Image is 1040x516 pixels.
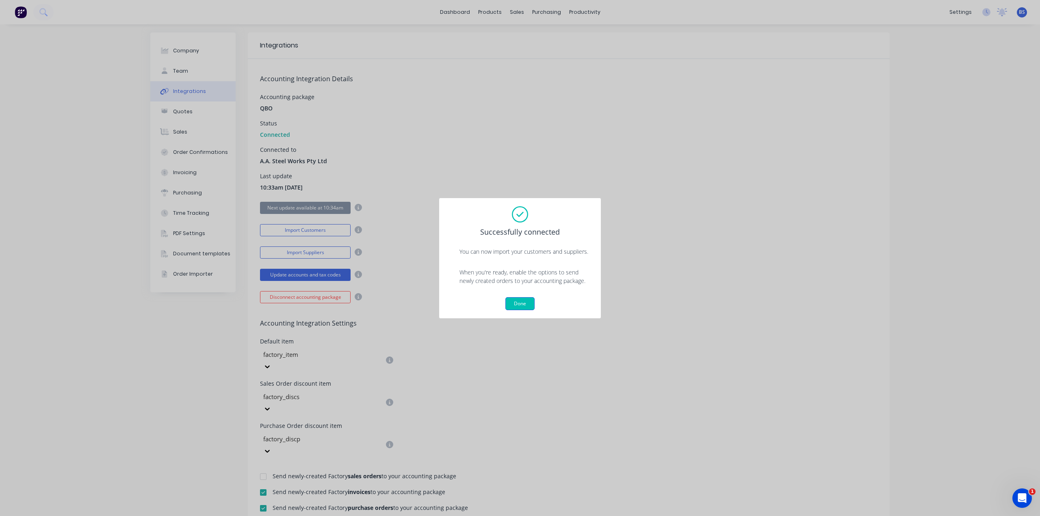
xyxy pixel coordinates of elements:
[505,297,535,310] button: Done
[15,6,27,18] img: Factory
[1012,488,1032,508] iframe: Intercom live chat
[459,247,593,256] p: You can now import your customers and suppliers.
[459,268,593,285] p: When you're ready, enable the options to send newly created orders to your accounting package.
[480,227,560,237] span: Successfully connected
[1029,488,1036,495] span: 1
